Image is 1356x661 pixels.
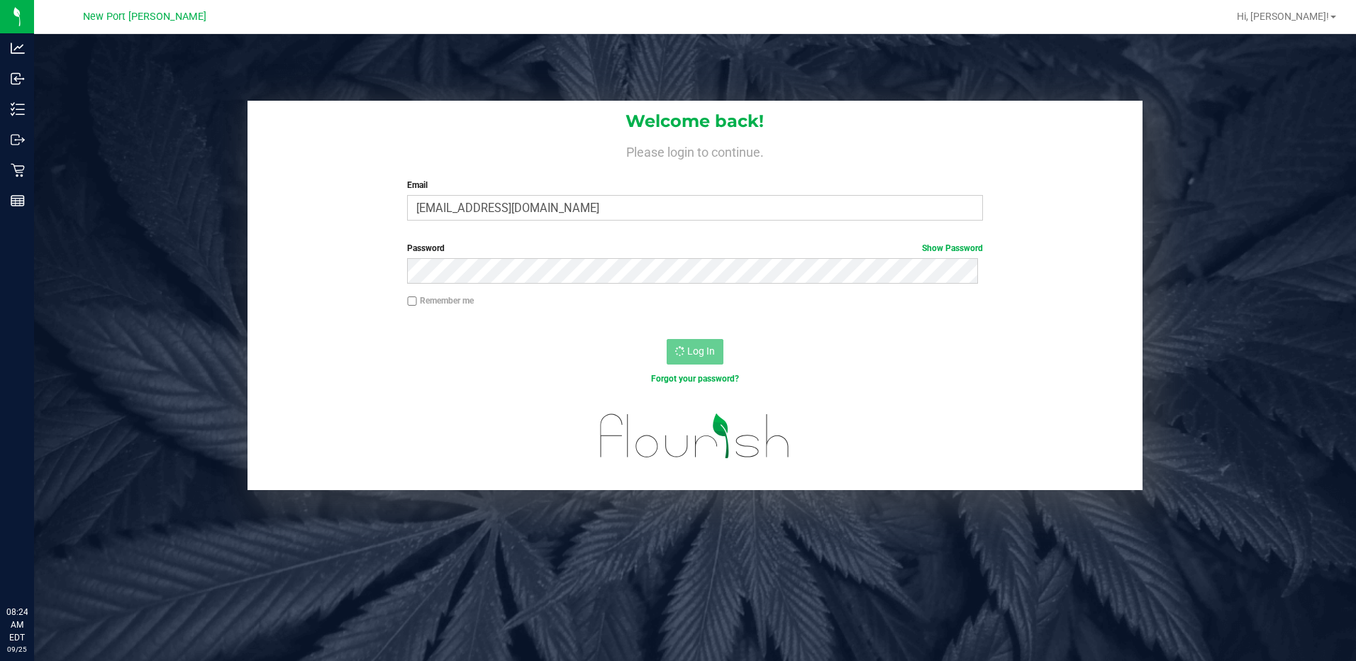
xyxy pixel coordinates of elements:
[407,294,474,307] label: Remember me
[248,142,1143,159] h4: Please login to continue.
[407,296,417,306] input: Remember me
[651,374,739,384] a: Forgot your password?
[1237,11,1329,22] span: Hi, [PERSON_NAME]!
[6,606,28,644] p: 08:24 AM EDT
[407,179,983,191] label: Email
[687,345,715,357] span: Log In
[11,72,25,86] inline-svg: Inbound
[83,11,206,23] span: New Port [PERSON_NAME]
[11,102,25,116] inline-svg: Inventory
[248,112,1143,130] h1: Welcome back!
[11,163,25,177] inline-svg: Retail
[407,243,445,253] span: Password
[11,41,25,55] inline-svg: Analytics
[583,400,807,472] img: flourish_logo.svg
[667,339,723,365] button: Log In
[11,133,25,147] inline-svg: Outbound
[6,644,28,655] p: 09/25
[11,194,25,208] inline-svg: Reports
[922,243,983,253] a: Show Password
